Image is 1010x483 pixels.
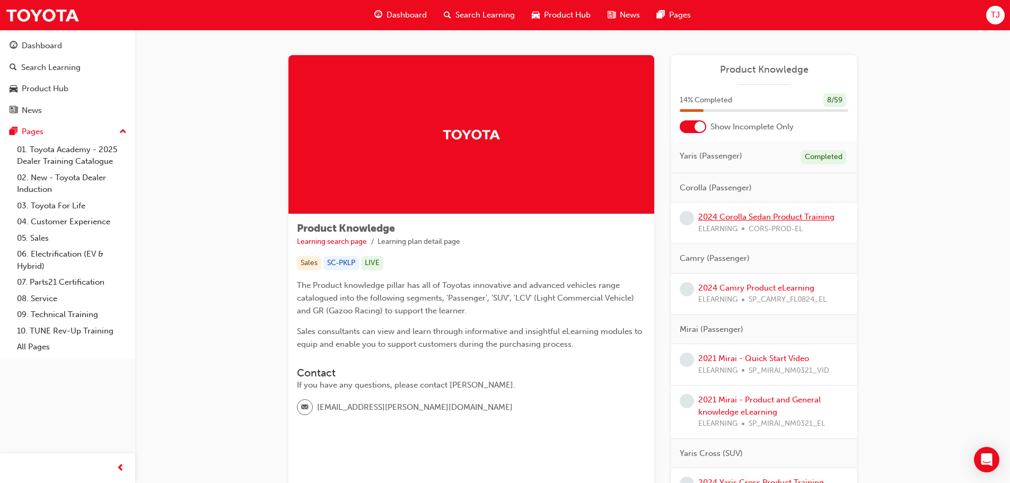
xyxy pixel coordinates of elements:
[455,9,515,21] span: Search Learning
[680,323,743,336] span: Mirai (Passenger)
[749,223,803,235] span: CORS-PROD-EL
[317,401,513,414] span: [EMAIL_ADDRESS][PERSON_NAME][DOMAIN_NAME]
[361,256,383,270] div: LIVE
[523,4,599,26] a: car-iconProduct Hub
[680,211,694,225] span: learningRecordVerb_NONE-icon
[4,101,131,120] a: News
[544,9,591,21] span: Product Hub
[680,182,752,194] span: Corolla (Passenger)
[297,256,321,270] div: Sales
[698,223,737,235] span: ELEARNING
[4,36,131,56] a: Dashboard
[10,127,17,137] span: pages-icon
[21,62,81,74] div: Search Learning
[698,354,809,363] a: 2021 Mirai - Quick Start Video
[13,142,131,170] a: 01. Toyota Academy - 2025 Dealer Training Catalogue
[13,198,131,214] a: 03. Toyota For Life
[13,339,131,355] a: All Pages
[680,64,848,76] a: Product Knowledge
[710,121,794,133] span: Show Incomplete Only
[377,236,460,248] li: Learning plan detail page
[13,230,131,247] a: 05. Sales
[22,83,68,95] div: Product Hub
[10,106,17,116] span: news-icon
[698,294,737,306] span: ELEARNING
[297,379,646,391] div: If you have any questions, please contact [PERSON_NAME].
[986,6,1005,24] button: TJ
[13,291,131,307] a: 08. Service
[301,401,309,415] span: email-icon
[4,122,131,142] button: Pages
[297,367,646,379] h3: Contact
[22,104,42,117] div: News
[4,79,131,99] a: Product Hub
[435,4,523,26] a: search-iconSearch Learning
[749,365,829,377] span: SP_MIRAI_NM0321_VID
[22,40,62,52] div: Dashboard
[4,58,131,77] a: Search Learning
[698,212,835,222] a: 2024 Corolla Sedan Product Training
[680,252,750,265] span: Camry (Passenger)
[680,353,694,367] span: learningRecordVerb_NONE-icon
[297,280,636,315] span: The Product knowledge pillar has all of Toyotas innovative and advanced vehicles range catalogued...
[297,327,644,349] span: Sales consultants can view and learn through informative and insightful eLearning modules to equi...
[698,395,821,417] a: 2021 Mirai - Product and General knowledge eLearning
[297,222,395,234] span: Product Knowledge
[22,126,43,138] div: Pages
[680,282,694,296] span: learningRecordVerb_NONE-icon
[620,9,640,21] span: News
[648,4,699,26] a: pages-iconPages
[442,125,500,144] img: Trak
[680,94,732,107] span: 14 % Completed
[657,8,665,22] span: pages-icon
[698,418,737,430] span: ELEARNING
[823,93,846,108] div: 8 / 59
[680,447,743,460] span: Yaris Cross (SUV)
[5,3,80,27] img: Trak
[13,323,131,339] a: 10. TUNE Rev-Up Training
[13,306,131,323] a: 09. Technical Training
[974,447,999,472] div: Open Intercom Messenger
[13,246,131,274] a: 06. Electrification (EV & Hybrid)
[444,8,451,22] span: search-icon
[749,418,825,430] span: SP_MIRAI_NM0321_EL
[323,256,359,270] div: SC-PKLP
[10,63,17,73] span: search-icon
[119,125,127,139] span: up-icon
[387,9,427,21] span: Dashboard
[4,34,131,122] button: DashboardSearch LearningProduct HubNews
[801,150,846,164] div: Completed
[991,9,1000,21] span: TJ
[680,394,694,408] span: learningRecordVerb_NONE-icon
[599,4,648,26] a: news-iconNews
[297,237,367,246] a: Learning search page
[10,41,17,51] span: guage-icon
[10,84,17,94] span: car-icon
[366,4,435,26] a: guage-iconDashboard
[669,9,691,21] span: Pages
[117,462,125,475] span: prev-icon
[532,8,540,22] span: car-icon
[608,8,616,22] span: news-icon
[698,365,737,377] span: ELEARNING
[749,294,827,306] span: SP_CAMRY_FL0824_EL
[13,170,131,198] a: 02. New - Toyota Dealer Induction
[698,283,814,293] a: 2024 Camry Product eLearning
[13,214,131,230] a: 04. Customer Experience
[374,8,382,22] span: guage-icon
[13,274,131,291] a: 07. Parts21 Certification
[680,150,742,162] span: Yaris (Passenger)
